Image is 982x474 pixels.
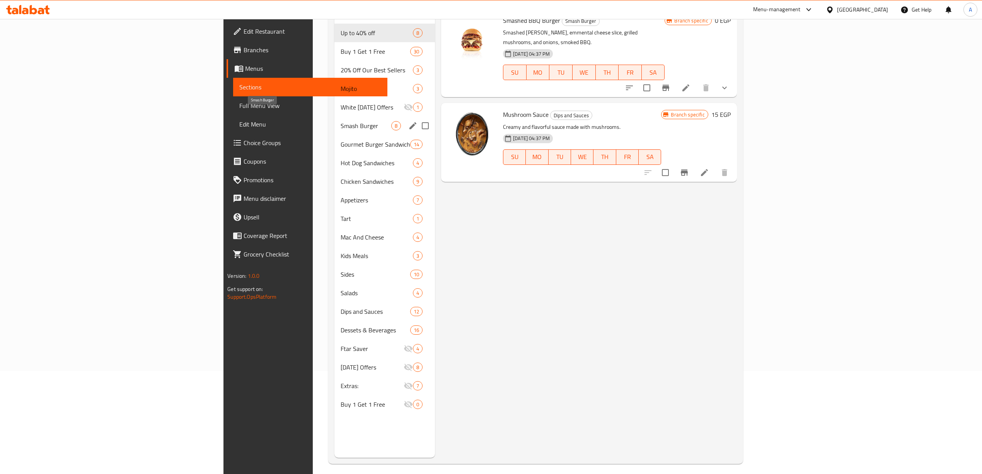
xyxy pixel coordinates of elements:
[413,159,422,167] span: 4
[413,400,423,409] div: items
[341,103,404,112] div: White Friday Offers
[969,5,972,14] span: A
[233,78,387,96] a: Sections
[413,344,423,353] div: items
[334,61,435,79] div: 20% Off Our Best Sellers3
[334,154,435,172] div: Hot Dog Sandwiches4
[411,308,422,315] span: 12
[571,149,593,165] button: WE
[700,168,709,177] a: Edit menu item
[413,252,422,260] span: 3
[404,103,413,112] svg: Inactive section
[642,151,658,163] span: SA
[244,45,381,55] span: Branches
[576,67,593,78] span: WE
[227,189,387,208] a: Menu disclaimer
[413,214,423,223] div: items
[341,121,391,130] span: Smash Burger
[413,363,423,372] div: items
[413,197,422,204] span: 7
[503,149,526,165] button: SU
[334,135,435,154] div: Gourmet Burger Sandwiches14
[341,195,413,205] div: Appetizers
[227,284,263,294] span: Get support on:
[411,327,422,334] span: 16
[656,79,675,97] button: Branch-specific-item
[227,41,387,59] a: Branches
[506,151,523,163] span: SU
[334,172,435,191] div: Chicken Sandwiches9
[562,17,600,26] div: Smash Burger
[503,28,665,47] p: Smashed [PERSON_NAME], emmental cheese slice, grilled mushrooms, and onions, smoked BBQ.
[334,209,435,228] div: Tart1
[244,231,381,240] span: Coverage Report
[341,177,413,186] span: Chicken Sandwiches
[341,344,404,353] span: Ftar Saver
[413,345,422,353] span: 4
[341,28,413,38] span: Up to 40% off
[562,17,599,26] span: Smash Burger
[341,363,404,372] span: [DATE] Offers
[334,42,435,61] div: Buy 1 Get 1 Free30
[341,84,413,93] span: Mojito
[413,85,422,92] span: 3
[413,29,422,37] span: 8
[244,27,381,36] span: Edit Restaurant
[552,151,568,163] span: TU
[657,164,673,181] span: Select to update
[681,83,690,92] a: Edit menu item
[413,364,422,371] span: 8
[334,395,435,414] div: Buy 1 Get 1 Free0
[392,122,401,130] span: 8
[404,344,413,353] svg: Inactive section
[413,84,423,93] div: items
[552,67,569,78] span: TU
[413,177,423,186] div: items
[410,47,423,56] div: items
[334,228,435,246] div: Mac And Cheese4
[413,251,423,260] div: items
[334,376,435,395] div: Extras:7
[227,292,276,302] a: Support.OpsPlatform
[233,96,387,115] a: Full Menu View
[549,149,571,165] button: TU
[341,47,410,56] div: Buy 1 Get 1 Free
[529,151,545,163] span: MO
[334,358,435,376] div: [DATE] Offers8
[599,67,616,78] span: TH
[573,65,596,80] button: WE
[233,115,387,133] a: Edit Menu
[391,121,401,130] div: items
[447,109,497,159] img: Mushroom Sauce
[239,120,381,129] span: Edit Menu
[410,307,423,316] div: items
[503,65,527,80] button: SU
[411,271,422,278] span: 10
[753,5,801,14] div: Menu-management
[404,381,413,390] svg: Inactive section
[227,226,387,245] a: Coverage Report
[341,270,410,279] span: Sides
[334,265,435,284] div: Sides10
[341,307,410,316] div: Dips and Sauces
[341,233,413,242] span: Mac And Cheese
[503,122,661,132] p: Creamy and flavorful sauce made with mushrooms.
[227,59,387,78] a: Menus
[413,288,423,298] div: items
[341,65,413,75] span: 20% Off Our Best Sellers
[341,214,413,223] span: Tart
[341,158,413,168] span: Hot Dog Sandwiches
[645,67,662,78] span: SA
[549,65,573,80] button: TU
[404,363,413,372] svg: Inactive section
[334,284,435,302] div: Salads4
[593,149,616,165] button: TH
[244,194,381,203] span: Menu disclaimer
[639,80,655,96] span: Select to update
[622,67,639,78] span: FR
[413,195,423,205] div: items
[334,21,435,417] nav: Menu sections
[711,109,731,120] h6: 15 EGP
[341,325,410,335] span: Dessets & Beverages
